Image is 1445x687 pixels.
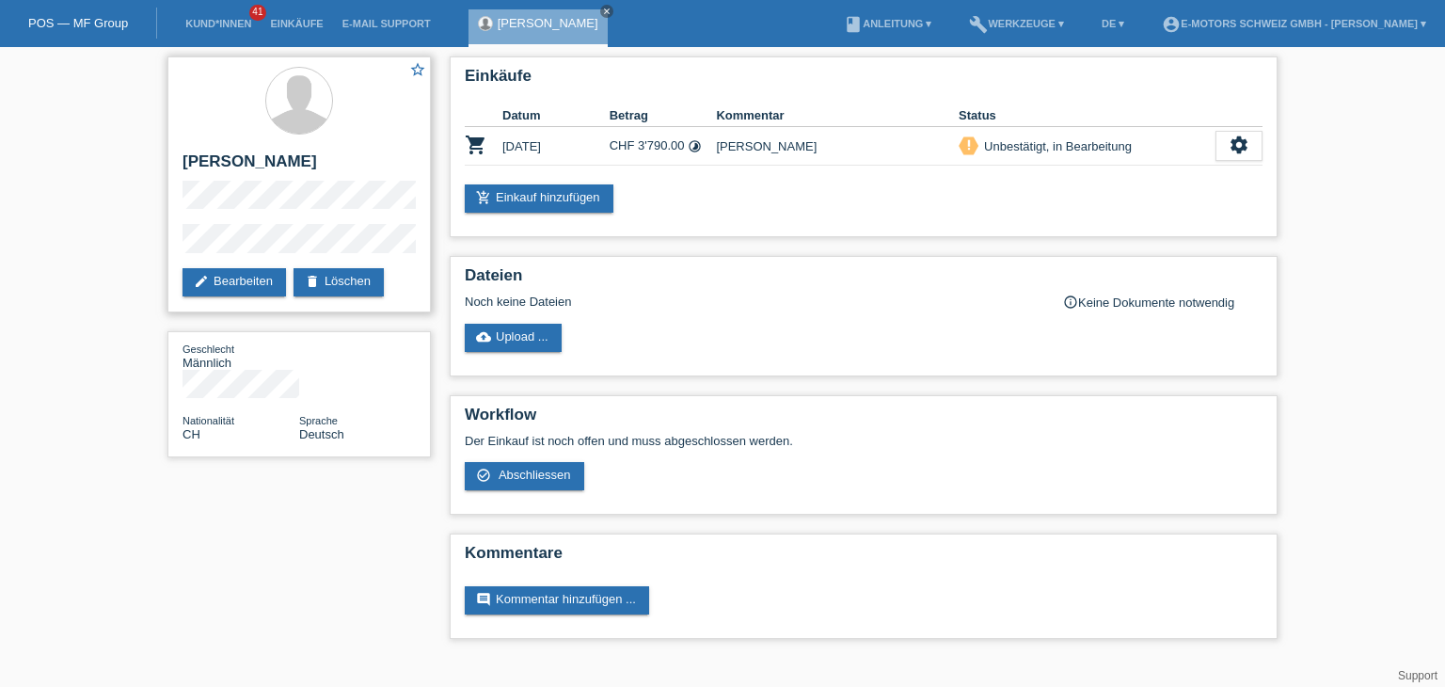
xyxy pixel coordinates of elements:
[610,127,717,166] td: CHF 3'790.00
[716,104,959,127] th: Kommentar
[499,468,571,482] span: Abschliessen
[1092,18,1134,29] a: DE ▾
[465,544,1262,572] h2: Kommentare
[834,18,941,29] a: bookAnleitung ▾
[183,152,416,181] h2: [PERSON_NAME]
[960,18,1073,29] a: buildWerkzeuge ▾
[600,5,613,18] a: close
[261,18,332,29] a: Einkäufe
[465,462,584,490] a: check_circle_outline Abschliessen
[476,190,491,205] i: add_shopping_cart
[844,15,863,34] i: book
[610,104,717,127] th: Betrag
[1063,295,1262,310] div: Keine Dokumente notwendig
[502,127,610,166] td: [DATE]
[476,329,491,344] i: cloud_upload
[183,343,234,355] span: Geschlecht
[299,415,338,426] span: Sprache
[1398,669,1437,682] a: Support
[465,266,1262,295] h2: Dateien
[465,434,1262,448] p: Der Einkauf ist noch offen und muss abgeschlossen werden.
[28,16,128,30] a: POS — MF Group
[688,139,702,153] i: 24 Raten
[1162,15,1181,34] i: account_circle
[1152,18,1436,29] a: account_circleE-Motors Schweiz GmbH - [PERSON_NAME] ▾
[465,586,649,615] a: commentKommentar hinzufügen ...
[409,61,426,78] i: star_border
[716,127,959,166] td: [PERSON_NAME]
[465,134,487,156] i: POSP00026281
[465,184,613,213] a: add_shopping_cartEinkauf hinzufügen
[465,324,562,352] a: cloud_uploadUpload ...
[1063,295,1078,310] i: info_outline
[959,104,1215,127] th: Status
[299,427,344,441] span: Deutsch
[183,427,200,441] span: Schweiz
[183,268,286,296] a: editBearbeiten
[305,274,320,289] i: delete
[502,104,610,127] th: Datum
[969,15,988,34] i: build
[465,295,1040,309] div: Noch keine Dateien
[194,274,209,289] i: edit
[962,138,976,152] i: priority_high
[465,406,1262,434] h2: Workflow
[409,61,426,81] a: star_border
[333,18,440,29] a: E-Mail Support
[1229,135,1249,155] i: settings
[476,592,491,607] i: comment
[498,16,598,30] a: [PERSON_NAME]
[602,7,611,16] i: close
[978,136,1132,156] div: Unbestätigt, in Bearbeitung
[294,268,384,296] a: deleteLöschen
[249,5,266,21] span: 41
[476,468,491,483] i: check_circle_outline
[465,67,1262,95] h2: Einkäufe
[183,415,234,426] span: Nationalität
[176,18,261,29] a: Kund*innen
[183,342,299,370] div: Männlich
